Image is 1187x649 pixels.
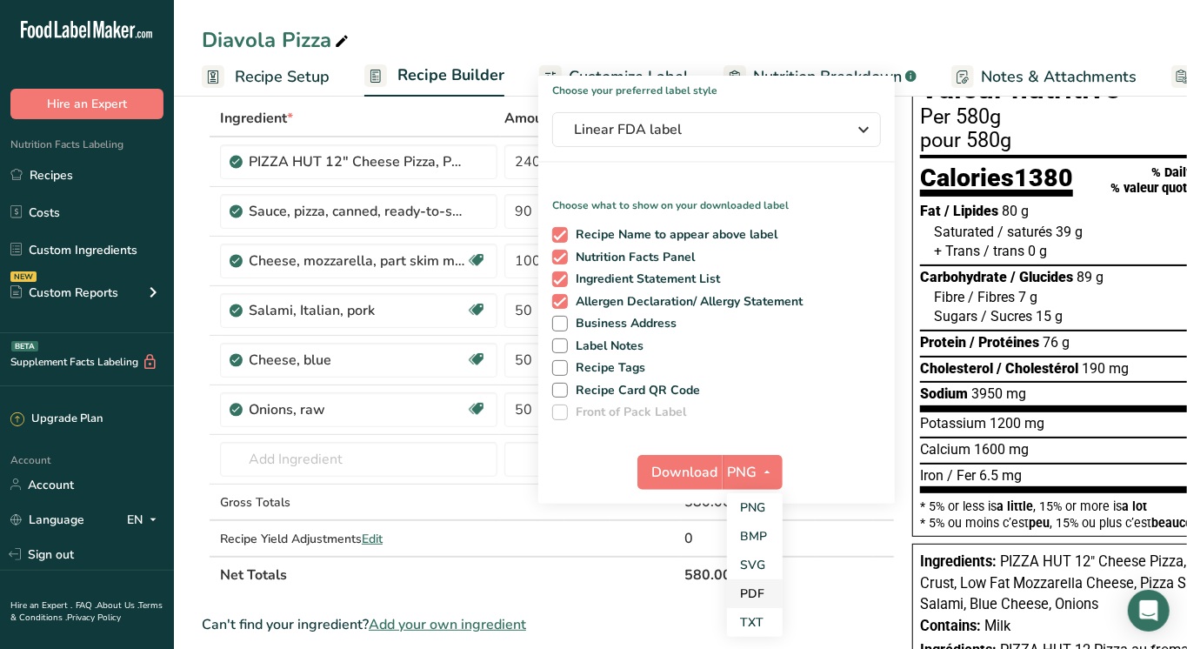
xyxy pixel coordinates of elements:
[724,57,917,97] a: Nutrition Breakdown
[920,269,1007,285] span: Carbohydrate
[727,522,783,551] a: BMP
[981,308,1032,324] span: / Sucres
[1082,360,1129,377] span: 190 mg
[984,618,1010,634] span: Milk
[990,415,1044,432] span: 1200 mg
[920,360,993,377] span: Cholesterol
[568,316,677,331] span: Business Address
[249,251,466,271] div: Cheese, mozzarella, part skim milk
[1029,516,1050,530] span: peu
[568,405,687,420] span: Front of Pack Label
[997,224,1052,240] span: / saturés
[568,250,696,265] span: Nutrition Facts Panel
[568,360,646,376] span: Recipe Tags
[97,599,138,612] a: About Us .
[981,65,1137,89] span: Notes & Attachments
[568,383,701,398] span: Recipe Card QR Code
[220,530,497,548] div: Recipe Yield Adjustments
[235,65,330,89] span: Recipe Setup
[10,411,103,428] div: Upgrade Plan
[934,289,964,305] span: Fibre
[984,243,1024,259] span: / trans
[968,289,1015,305] span: / Fibres
[934,308,977,324] span: Sugars
[10,284,118,302] div: Custom Reports
[369,614,526,635] span: Add your own ingredient
[920,385,968,402] span: Sodium
[1014,163,1073,192] span: 1380
[684,528,731,549] div: 0
[362,531,383,547] span: Edit
[727,493,783,522] a: PNG
[1043,334,1070,351] span: 76 g
[364,56,504,97] a: Recipe Builder
[220,493,497,512] div: Gross Totals
[202,24,352,56] div: Diavola Pizza
[951,57,1137,97] a: Notes & Attachments
[920,553,997,570] span: Ingredients:
[11,341,38,351] div: BETA
[1056,224,1083,240] span: 39 g
[249,399,466,420] div: Onions, raw
[727,608,783,637] a: TXT
[723,455,783,490] button: PNG
[971,385,1026,402] span: 3950 mg
[920,467,944,484] span: Iron
[1122,499,1147,513] span: a lot
[10,89,163,119] button: Hire an Expert
[1128,590,1170,632] div: Open Intercom Messenger
[10,271,37,282] div: NEW
[979,467,1022,484] span: 6.5 mg
[727,579,783,608] a: PDF
[1010,269,1073,285] span: / Glucides
[539,57,689,97] a: Customize Label
[1077,269,1104,285] span: 89 g
[217,556,681,592] th: Net Totals
[753,65,902,89] span: Nutrition Breakdown
[920,441,970,458] span: Calcium
[220,108,293,129] span: Ingredient
[920,165,1073,197] div: Calories
[652,462,718,483] span: Download
[947,467,976,484] span: / Fer
[249,151,466,172] div: PIZZA HUT 12" Cheese Pizza, Pan Crust
[249,300,466,321] div: Salami, Italian, pork
[920,203,941,219] span: Fat
[1018,289,1037,305] span: 7 g
[10,505,84,535] a: Language
[1028,243,1047,259] span: 0 g
[10,599,163,624] a: Terms & Conditions .
[504,108,562,129] span: Amount
[568,294,804,310] span: Allergen Declaration/ Allergy Statement
[249,350,466,371] div: Cheese, blue
[1002,203,1029,219] span: 80 g
[202,614,895,635] div: Can't find your ingredient?
[970,334,1039,351] span: / Protéines
[637,455,723,490] button: Download
[10,599,72,612] a: Hire an Expert .
[568,271,721,287] span: Ingredient Statement List
[67,612,121,624] a: Privacy Policy
[934,243,980,259] span: + Trans
[728,462,757,483] span: PNG
[1036,308,1063,324] span: 15 g
[249,201,466,222] div: Sauce, pizza, canned, ready-to-serve
[552,112,881,147] button: Linear FDA label
[220,442,497,477] input: Add Ingredient
[997,499,1033,513] span: a little
[944,203,998,219] span: / Lipides
[681,556,735,592] th: 580.00
[568,227,778,243] span: Recipe Name to appear above label
[997,360,1078,377] span: / Cholestérol
[574,119,835,140] span: Linear FDA label
[569,65,689,89] span: Customize Label
[727,551,783,579] a: SVG
[202,57,330,97] a: Recipe Setup
[974,441,1029,458] span: 1600 mg
[568,338,644,354] span: Label Notes
[538,184,895,213] p: Choose what to show on your downloaded label
[538,76,895,98] h1: Choose your preferred label style
[127,509,163,530] div: EN
[76,599,97,612] a: FAQ .
[397,64,504,87] span: Recipe Builder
